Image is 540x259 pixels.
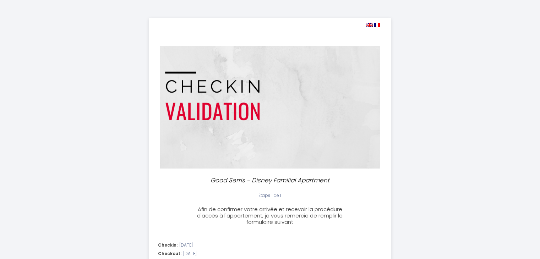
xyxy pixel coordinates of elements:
[158,250,181,257] span: Checkout:
[194,176,346,185] p: Good Serris - Disney Familial Apartment
[374,23,380,27] img: fr.png
[158,242,178,249] span: Checkin:
[366,23,373,27] img: en.png
[179,242,193,249] span: [DATE]
[183,250,197,257] span: [DATE]
[258,192,281,198] span: Étape 1 de 1
[197,205,343,226] span: Afin de confirmer votre arrivée et recevoir la procédure d'accès à l'appartement, je vous remerci...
